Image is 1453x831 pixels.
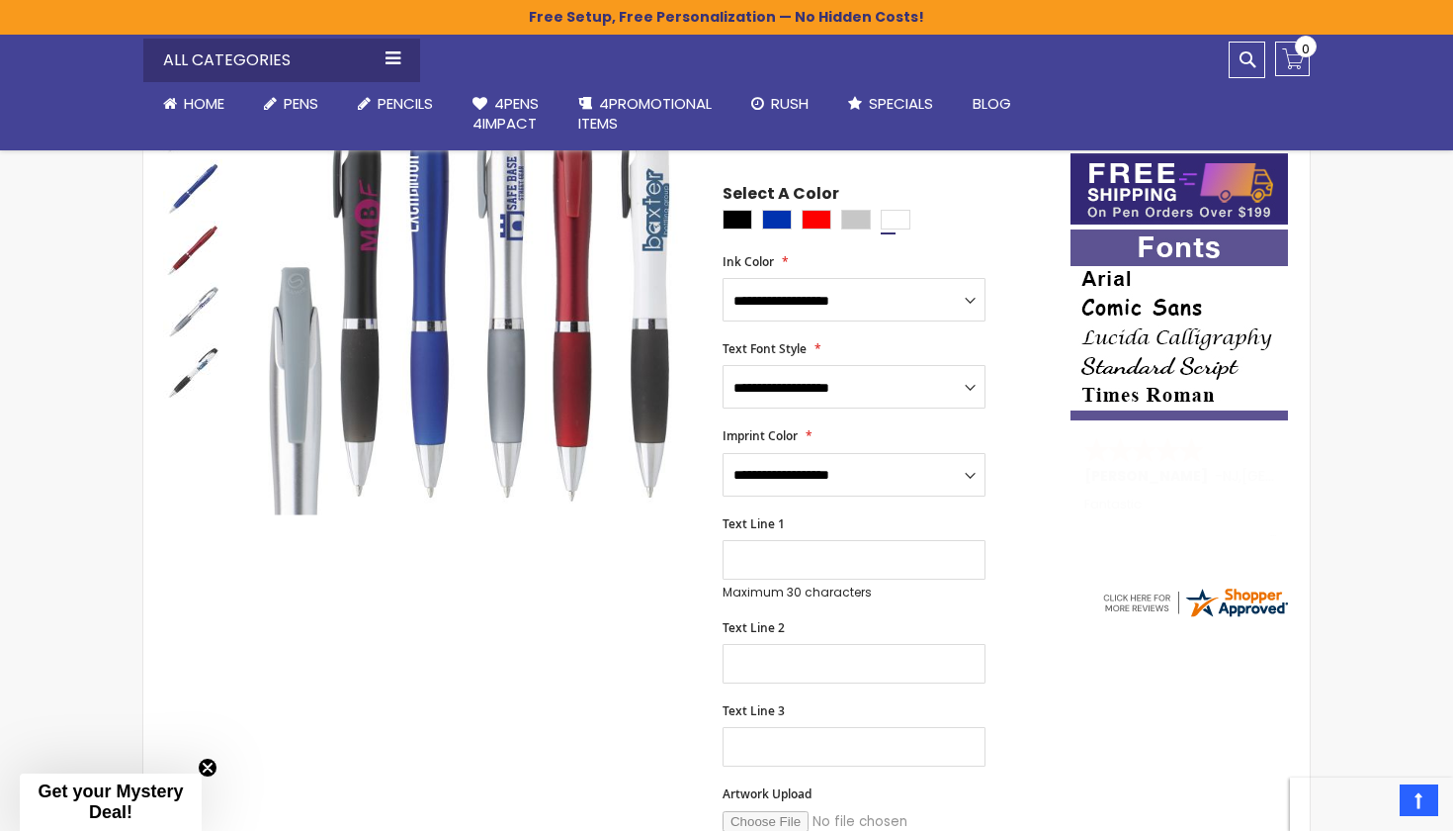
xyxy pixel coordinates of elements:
[771,93,809,114] span: Rush
[723,702,785,719] span: Text Line 3
[723,183,839,210] span: Select A Color
[143,39,420,82] div: All Categories
[184,93,224,114] span: Home
[869,93,933,114] span: Specials
[163,219,224,280] div: Souvenir® Lyric Pen
[723,340,807,357] span: Text Font Style
[1223,466,1239,486] span: NJ
[723,585,985,600] p: Maximum 30 characters
[453,82,558,146] a: 4Pens4impact
[723,619,785,636] span: Text Line 2
[198,758,217,778] button: Close teaser
[1241,466,1387,486] span: [GEOGRAPHIC_DATA]
[723,427,798,444] span: Imprint Color
[1084,498,1276,540] div: Fantastic
[244,63,696,515] img: Souvenir® Lyric Pen
[143,82,244,126] a: Home
[723,210,752,230] div: Black
[284,93,318,114] span: Pens
[1084,466,1215,486] span: [PERSON_NAME]
[881,210,910,230] div: White
[20,774,202,831] div: Get your Mystery Deal!Close teaser
[1100,607,1290,624] a: 4pens.com certificate URL
[163,157,224,219] div: Souvenir® Lyric Pen
[841,210,871,230] div: Silver
[472,93,539,134] span: 4Pens 4impact
[338,82,453,126] a: Pencils
[723,253,774,270] span: Ink Color
[1100,585,1290,620] img: 4pens.com widget logo
[1275,42,1310,76] a: 0
[731,82,828,126] a: Rush
[828,82,953,126] a: Specials
[723,785,812,802] span: Artwork Upload
[1290,778,1453,831] iframe: Google Customer Reviews
[163,343,222,403] img: Souvenir® Lyric Pen
[953,82,1031,126] a: Blog
[973,93,1011,114] span: Blog
[244,82,338,126] a: Pens
[578,93,712,134] span: 4PROMOTIONAL ITEMS
[1070,230,1288,420] img: font-personalization-examples
[1302,40,1310,58] span: 0
[163,221,222,280] img: Souvenir® Lyric Pen
[38,782,183,822] span: Get your Mystery Deal!
[802,210,831,230] div: Red
[723,515,785,532] span: Text Line 1
[163,282,222,341] img: Souvenir® Lyric Pen
[1070,153,1288,225] img: Free shipping on orders over $199
[762,210,792,230] div: Blue
[163,159,222,219] img: Souvenir® Lyric Pen
[378,93,433,114] span: Pencils
[1215,466,1387,486] span: - ,
[163,341,222,403] div: Souvenir® Lyric Pen
[163,280,224,341] div: Souvenir® Lyric Pen
[558,82,731,146] a: 4PROMOTIONALITEMS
